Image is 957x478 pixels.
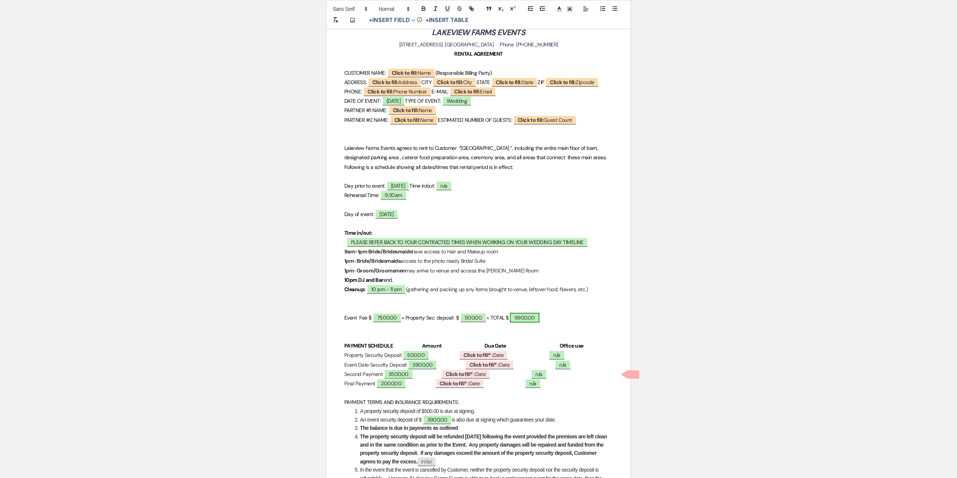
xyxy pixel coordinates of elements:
[465,360,514,369] span: Date
[344,229,372,236] strong: Time in/out:
[441,369,490,379] span: Date
[421,79,431,86] span: CITY
[344,351,613,360] p: Property Security Deposit
[372,79,398,86] b: Click to fill:
[538,79,544,86] span: ZIP
[555,360,570,369] span: n/a
[403,350,429,360] span: 500.00
[367,88,393,95] b: Click to fill:
[344,247,613,256] p: have access to Hair and Makeup room
[423,415,452,424] span: 3900.00
[460,313,487,322] span: 500.00
[435,379,484,388] span: Date
[450,87,496,96] span: Email
[357,257,400,264] strong: Bride/Bridesmaids
[373,313,401,322] span: 7500.00
[436,181,452,190] span: n/a
[360,434,608,465] strong: The property security deposit will be refunded [DATE] following the event provided the premises a...
[433,77,476,87] span: City
[344,277,384,283] strong: 10pm DJ and Bar
[525,379,541,388] span: n/a
[344,70,386,76] span: CUSTOMER NAME:
[476,79,490,86] span: STATE
[387,181,410,190] span: [DATE]
[344,248,412,255] strong: 9am-1pm Bride/Bridesmaids
[393,107,419,114] b: Click to fill:
[344,360,613,370] p: Event Date Security Deposit
[344,286,366,293] strong: Cleanup:
[422,342,442,349] strong: Amount
[344,256,613,266] p: - access to the photo ready Bridal Suite
[344,117,388,123] span: PARTNER #2 NAME:
[550,79,576,86] b: Click to fill:
[438,117,512,123] span: ESTIMATED NUMBER OF GUESTS:
[394,117,420,123] b: Click to fill:
[375,4,412,13] span: Header Formats
[344,79,367,86] span: ADDRESS:
[344,107,387,114] span: PARTNER #1 NAME:
[369,17,372,23] span: +
[344,211,374,218] span: Day of event:
[344,192,379,198] span: Rehearsal Time:
[581,4,591,13] span: Alignment
[344,267,354,274] strong: 1pm
[436,70,492,76] span: (Responsible Billing Party)
[375,209,398,219] span: [DATE]
[554,4,564,13] span: Text Color
[344,314,371,321] span: Event Fee $
[368,77,421,87] span: Address
[470,361,499,368] b: Click to fill* :
[380,190,407,200] span: 9:30am
[360,417,421,423] span: An event security deposit of $
[437,79,463,86] b: Click to fill:
[549,350,564,360] span: n/a
[344,379,613,388] p: Final Payment
[360,408,475,414] span: A property security deposit of $500.00 is due at signing.
[344,98,381,104] span: DATE OF EVENT:
[459,350,508,360] span: Date
[344,257,354,264] strong: 1pm
[387,68,436,77] span: Name
[425,17,429,23] span: +
[392,70,418,76] b: Click to fill:
[344,266,613,275] p: - may arrive to venue and access the [PERSON_NAME] Room
[564,4,575,13] span: Text Background Color
[454,50,502,57] strong: RENTAL AGREEMENT
[390,115,438,124] span: Name
[531,369,547,379] span: n/a
[454,88,480,95] b: Click to fill:
[344,145,612,170] span: Lakeview Farms Events agrees to rent to Customer “[GEOGRAPHIC_DATA] ”, including the entire main ...
[344,88,362,95] span: PHONE:
[545,77,598,87] span: Zipcode
[491,77,538,87] span: State
[376,379,406,388] span: 2000.00
[363,87,431,96] span: Phone Number
[384,277,393,283] span: end.
[484,342,506,349] strong: Due Date
[418,457,436,466] span: Initial
[432,27,525,38] em: LAKEVIEW FARMS EVENTS
[384,369,413,379] span: 3500.00
[344,370,613,379] p: Second Payment
[344,342,393,349] strong: PAYMENT SCHEDULE
[401,314,459,321] span: + Property Sec. deposit $
[360,425,458,431] strong: The balance is due in payments as outlined
[367,284,406,294] span: 10 pm - 11 pm
[560,342,583,349] strong: Office use
[382,96,405,105] span: [DATE]
[409,182,434,189] span: Time in/out:
[440,380,469,387] b: Click to fill* :
[518,117,544,123] b: Click to fill:
[486,314,508,321] span: = TOTAL $
[442,96,471,105] span: Wedding
[405,98,441,104] span: TYPE OF EVENT:
[446,371,475,377] b: Click to fill* :
[510,313,539,323] span: 9900.00
[344,182,385,189] span: Day prior to event:
[513,115,576,124] span: Guest Count
[344,399,459,405] span: PAYMENT TERMS AND INSURANCE REQUIREMENTS:
[496,79,521,86] b: Click to fill:
[423,16,471,25] button: +Insert Table
[464,352,493,358] b: Click to fill* :
[408,360,437,369] span: 3900.00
